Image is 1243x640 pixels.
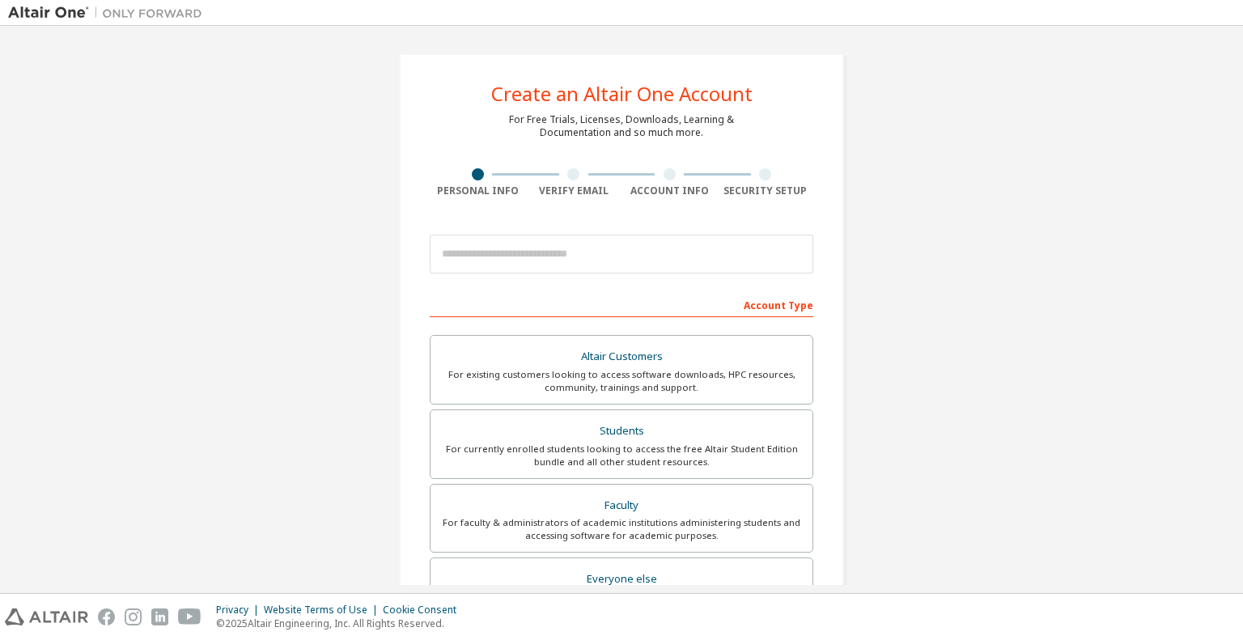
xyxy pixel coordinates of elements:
div: Altair Customers [440,345,803,368]
div: Faculty [440,494,803,517]
img: altair_logo.svg [5,608,88,625]
div: For Free Trials, Licenses, Downloads, Learning & Documentation and so much more. [509,113,734,139]
div: Security Setup [718,184,814,197]
img: facebook.svg [98,608,115,625]
div: Personal Info [430,184,526,197]
div: Website Terms of Use [264,604,383,617]
div: Everyone else [440,568,803,591]
div: Create an Altair One Account [491,84,753,104]
div: Account Type [430,291,813,317]
div: For faculty & administrators of academic institutions administering students and accessing softwa... [440,516,803,542]
div: For currently enrolled students looking to access the free Altair Student Edition bundle and all ... [440,443,803,468]
div: Students [440,420,803,443]
img: youtube.svg [178,608,202,625]
div: Verify Email [526,184,622,197]
div: Privacy [216,604,264,617]
div: Account Info [621,184,718,197]
img: Altair One [8,5,210,21]
img: instagram.svg [125,608,142,625]
p: © 2025 Altair Engineering, Inc. All Rights Reserved. [216,617,466,630]
div: For existing customers looking to access software downloads, HPC resources, community, trainings ... [440,368,803,394]
img: linkedin.svg [151,608,168,625]
div: Cookie Consent [383,604,466,617]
